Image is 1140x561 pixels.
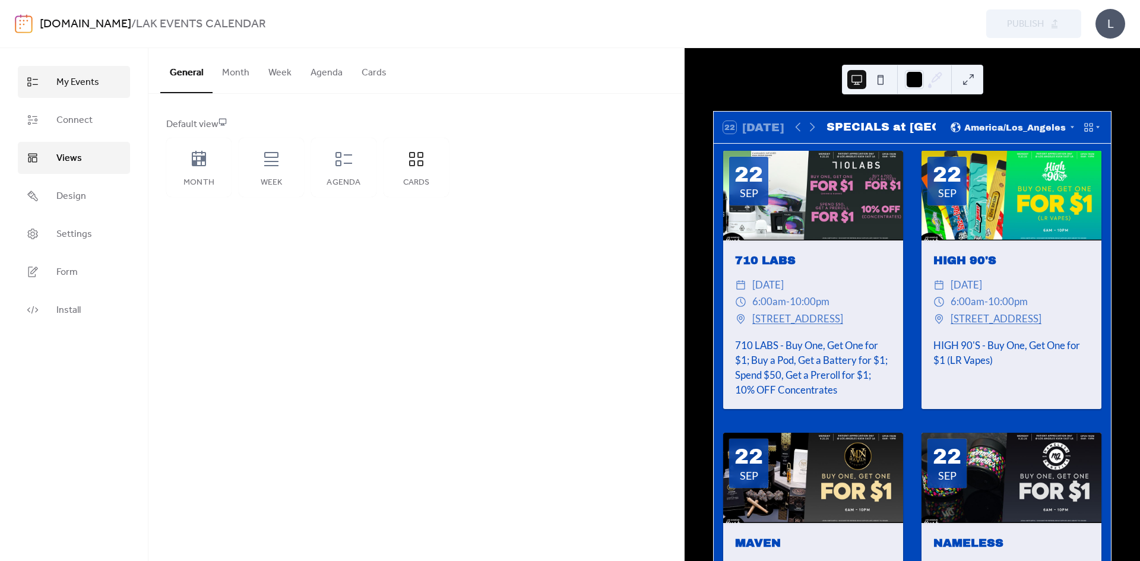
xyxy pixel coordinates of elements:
a: [DOMAIN_NAME] [40,13,131,36]
div: Sep [938,470,957,481]
button: Cards [352,48,396,92]
span: Settings [56,227,92,242]
span: [DATE] [951,277,982,294]
span: 10:00pm [988,293,1028,310]
div: ​ [933,293,945,310]
a: Views [18,142,130,174]
a: Settings [18,218,130,250]
span: Install [56,303,81,318]
div: Agenda [323,178,365,188]
span: 6:00am [951,293,984,310]
div: SPECIALS at [GEOGRAPHIC_DATA] [826,119,936,136]
a: Install [18,294,130,326]
div: ​ [735,293,746,310]
b: LAK EVENTS CALENDAR [136,13,266,36]
span: America/Los_Angeles [964,123,1066,132]
div: Sep [740,470,758,481]
div: Week [251,178,292,188]
div: NAMELESS [921,535,1101,552]
div: Sep [740,188,758,198]
button: General [160,48,213,93]
div: Cards [395,178,437,188]
div: ​ [933,310,945,328]
span: - [786,293,790,310]
a: Design [18,180,130,212]
a: Form [18,256,130,288]
div: L [1095,9,1125,39]
div: 710 LABS [723,252,903,270]
button: Week [259,48,301,92]
a: My Events [18,66,130,98]
img: logo [15,14,33,33]
div: 22 [933,446,961,467]
div: 710 LABS - Buy One, Get One for $1; Buy a Pod, Get a Battery for $1; Spend $50, Get a Preroll for... [723,338,903,398]
button: Agenda [301,48,352,92]
span: 6:00am [752,293,786,310]
span: Views [56,151,82,166]
span: [DATE] [752,277,784,294]
div: ​ [933,277,945,294]
span: 10:00pm [790,293,829,310]
a: [STREET_ADDRESS] [752,310,843,328]
a: [STREET_ADDRESS] [951,310,1041,328]
span: Form [56,265,78,280]
div: ​ [735,310,746,328]
div: ​ [735,277,746,294]
span: My Events [56,75,99,90]
div: 22 [734,446,763,467]
div: 22 [933,164,961,185]
span: Connect [56,113,93,128]
b: / [131,13,136,36]
a: Connect [18,104,130,136]
span: - [984,293,988,310]
div: HIGH 90'S - Buy One, Get One for $1 (LR Vapes) [921,338,1101,367]
button: Month [213,48,259,92]
div: Default view [166,118,664,132]
div: Sep [938,188,957,198]
div: HIGH 90'S [921,252,1101,270]
span: Design [56,189,86,204]
div: Month [178,178,220,188]
div: 22 [734,164,763,185]
div: MAVEN [723,535,903,552]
